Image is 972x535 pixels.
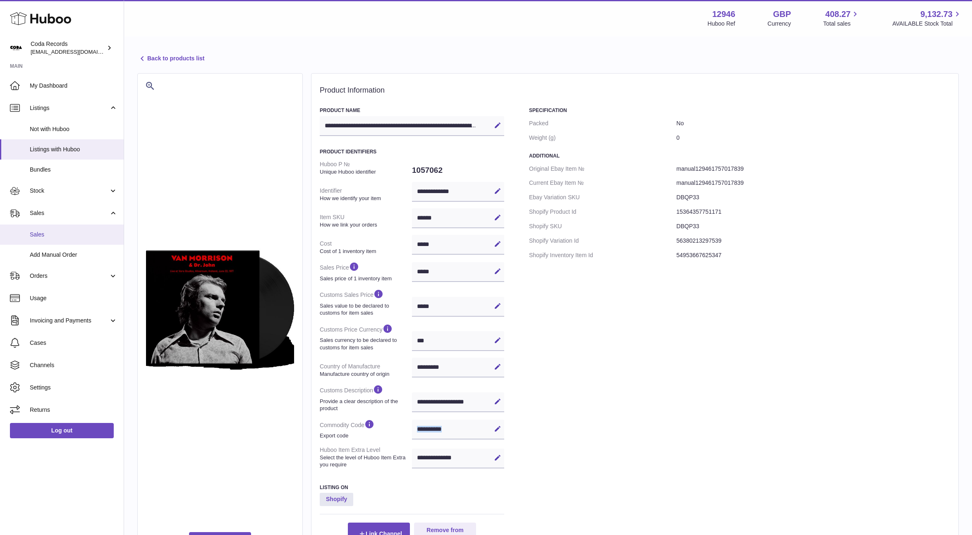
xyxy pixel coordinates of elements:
[529,176,676,190] dt: Current Ebay Item №
[708,20,735,28] div: Huboo Ref
[30,82,117,90] span: My Dashboard
[320,359,412,381] dt: Country of Manufacture
[320,370,410,378] strong: Manufacture country of origin
[320,285,412,320] dt: Customs Sales Price
[320,443,412,472] dt: Huboo Item Extra Level
[529,234,676,248] dt: Shopify Variation Id
[892,9,962,28] a: 9,132.73 AVAILABLE Stock Total
[320,454,410,468] strong: Select the level of Huboo Item Extra you require
[320,275,410,282] strong: Sales price of 1 inventory item
[10,423,114,438] a: Log out
[137,54,204,64] a: Back to products list
[30,384,117,392] span: Settings
[529,153,950,159] h3: Additional
[30,272,109,280] span: Orders
[676,116,950,131] dd: No
[320,157,412,179] dt: Huboo P №
[320,210,412,232] dt: Item SKU
[31,48,122,55] span: [EMAIL_ADDRESS][DOMAIN_NAME]
[676,176,950,190] dd: manual129461757017839
[30,251,117,259] span: Add Manual Order
[529,107,950,114] h3: Specification
[412,162,504,179] dd: 1057062
[320,248,410,255] strong: Cost of 1 inventory item
[30,104,109,112] span: Listings
[320,168,410,176] strong: Unique Huboo identifier
[676,205,950,219] dd: 15364357751171
[320,258,412,285] dt: Sales Price
[676,162,950,176] dd: manual129461757017839
[768,20,791,28] div: Currency
[676,234,950,248] dd: 56380213297539
[320,221,410,229] strong: How we link your orders
[823,9,860,28] a: 408.27 Total sales
[676,131,950,145] dd: 0
[529,131,676,145] dt: Weight (g)
[825,9,850,20] span: 408.27
[529,116,676,131] dt: Packed
[676,248,950,263] dd: 54953667625347
[30,146,117,153] span: Listings with Huboo
[892,20,962,28] span: AVAILABLE Stock Total
[30,187,109,195] span: Stock
[30,339,117,347] span: Cases
[320,184,412,205] dt: Identifier
[320,236,412,258] dt: Cost
[320,107,504,114] h3: Product Name
[529,205,676,219] dt: Shopify Product Id
[30,125,117,133] span: Not with Huboo
[823,20,860,28] span: Total sales
[320,398,410,412] strong: Provide a clear description of the product
[712,9,735,20] strong: 12946
[676,219,950,234] dd: DBQP33
[30,406,117,414] span: Returns
[676,190,950,205] dd: DBQP33
[31,40,105,56] div: Coda Records
[320,302,410,317] strong: Sales value to be declared to customs for item sales
[529,162,676,176] dt: Original Ebay Item №
[30,294,117,302] span: Usage
[529,190,676,205] dt: Ebay Variation SKU
[320,148,504,155] h3: Product Identifiers
[30,231,117,239] span: Sales
[320,416,412,443] dt: Commodity Code
[773,9,791,20] strong: GBP
[30,166,117,174] span: Bundles
[320,320,412,354] dt: Customs Price Currency
[146,227,294,387] img: 1757017838.png
[30,361,117,369] span: Channels
[320,493,353,506] strong: Shopify
[320,381,412,415] dt: Customs Description
[10,42,22,54] img: haz@pcatmedia.com
[320,86,950,95] h2: Product Information
[529,219,676,234] dt: Shopify SKU
[320,195,410,202] strong: How we identify your item
[320,432,410,439] strong: Export code
[320,484,504,491] h3: Listing On
[920,9,953,20] span: 9,132.73
[30,317,109,325] span: Invoicing and Payments
[529,248,676,263] dt: Shopify Inventory Item Id
[30,209,109,217] span: Sales
[320,337,410,351] strong: Sales currency to be declared to customs for item sales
